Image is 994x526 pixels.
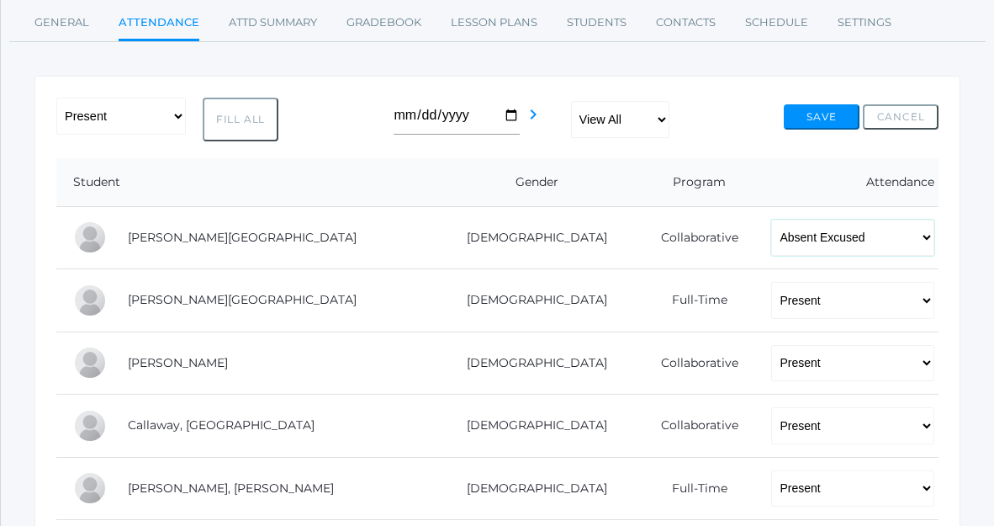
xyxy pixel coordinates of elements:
[656,6,716,40] a: Contacts
[632,206,754,269] td: Collaborative
[346,6,421,40] a: Gradebook
[863,104,938,130] button: Cancel
[431,457,632,520] td: [DEMOGRAPHIC_DATA]
[119,6,199,42] a: Attendance
[632,269,754,332] td: Full-Time
[451,6,537,40] a: Lesson Plans
[632,395,754,458] td: Collaborative
[128,230,357,245] a: [PERSON_NAME][GEOGRAPHIC_DATA]
[632,457,754,520] td: Full-Time
[523,104,543,125] i: chevron_right
[73,346,107,380] div: Lee Blasman
[431,332,632,395] td: [DEMOGRAPHIC_DATA]
[229,6,317,40] a: Attd Summary
[784,104,859,130] button: Save
[754,158,938,207] th: Attendance
[73,409,107,443] div: Kiel Callaway
[632,158,754,207] th: Program
[838,6,891,40] a: Settings
[73,220,107,254] div: Charlotte Bair
[73,284,107,317] div: Jordan Bell
[431,206,632,269] td: [DEMOGRAPHIC_DATA]
[745,6,808,40] a: Schedule
[431,269,632,332] td: [DEMOGRAPHIC_DATA]
[431,158,632,207] th: Gender
[128,417,315,433] a: Callaway, [GEOGRAPHIC_DATA]
[128,292,357,307] a: [PERSON_NAME][GEOGRAPHIC_DATA]
[73,471,107,505] div: Luna Cardenas
[56,158,431,207] th: Student
[632,332,754,395] td: Collaborative
[34,6,89,40] a: General
[203,98,278,141] button: Fill All
[128,355,228,370] a: [PERSON_NAME]
[567,6,627,40] a: Students
[523,113,543,128] a: chevron_right
[128,481,334,496] a: [PERSON_NAME], [PERSON_NAME]
[431,395,632,458] td: [DEMOGRAPHIC_DATA]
